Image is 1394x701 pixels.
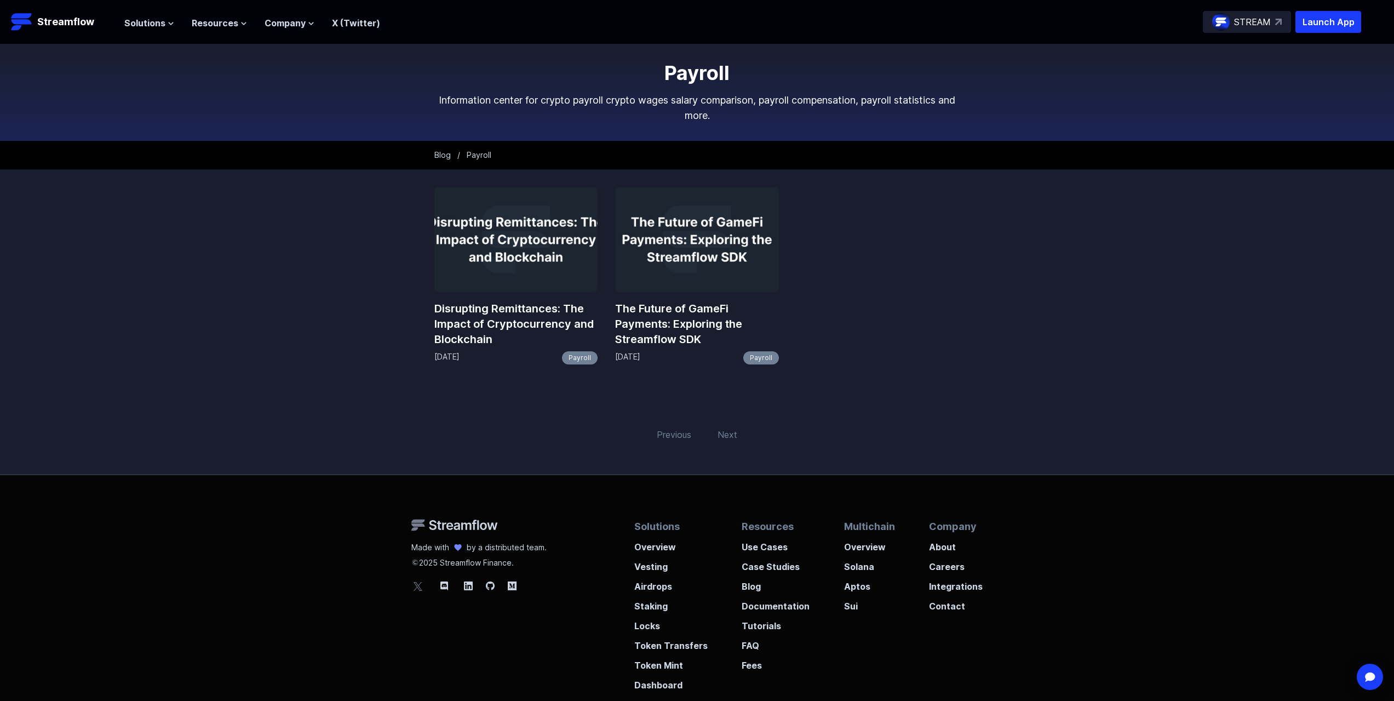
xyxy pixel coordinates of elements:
[929,554,983,573] a: Careers
[615,301,779,347] a: The Future of GameFi Payments: Exploring the Streamflow SDK
[844,554,895,573] a: Solana
[742,593,810,613] a: Documentation
[411,542,449,553] p: Made with
[434,351,460,364] p: [DATE]
[634,519,708,534] p: Solutions
[634,573,708,593] a: Airdrops
[1212,13,1230,31] img: streamflow-logo-circle.png
[844,593,895,613] a: Sui
[434,187,598,292] img: Disrupting Remittances: The Impact of Cryptocurrency and Blockchain
[1234,15,1271,29] p: STREAM
[124,16,174,30] button: Solutions
[615,187,779,292] img: The Future of GameFi Payments: Exploring the Streamflow SDK
[929,593,983,613] a: Contact
[634,554,708,573] a: Vesting
[265,16,306,30] span: Company
[434,62,960,84] h1: Payroll
[467,150,491,159] span: Payroll
[634,672,708,692] a: Dashboard
[332,18,380,29] a: X (Twitter)
[1275,19,1282,25] img: top-right-arrow.svg
[742,652,810,672] a: Fees
[192,16,238,30] span: Resources
[634,652,708,672] a: Token Mint
[411,519,498,531] img: Streamflow Logo
[434,150,451,159] a: Blog
[124,16,165,30] span: Solutions
[562,351,598,364] a: Payroll
[742,613,810,632] a: Tutorials
[711,421,744,448] span: Next
[634,534,708,554] a: Overview
[192,16,247,30] button: Resources
[467,542,547,553] p: by a distributed team.
[844,519,895,534] p: Multichain
[265,16,314,30] button: Company
[743,351,779,364] a: Payroll
[929,573,983,593] a: Integrations
[411,553,547,568] p: 2025 Streamflow Finance.
[1357,664,1383,690] div: Open Intercom Messenger
[844,573,895,593] a: Aptos
[742,573,810,593] a: Blog
[457,150,460,159] span: /
[11,11,113,33] a: Streamflow
[650,421,698,448] span: Previous
[742,519,810,534] p: Resources
[742,554,810,573] a: Case Studies
[634,593,708,613] a: Staking
[929,534,983,554] a: About
[1203,11,1291,33] a: STREAM
[434,301,598,347] a: Disrupting Remittances: The Impact of Cryptocurrency and Blockchain
[11,11,33,33] img: Streamflow Logo
[37,14,94,30] p: Streamflow
[634,632,708,652] a: Token Transfers
[929,519,983,534] p: Company
[615,351,640,364] p: [DATE]
[742,632,810,652] a: FAQ
[844,534,895,554] a: Overview
[434,93,960,123] p: Information center for crypto payroll crypto wages salary comparison, payroll compensation, payro...
[634,613,708,632] a: Locks
[742,534,810,554] a: Use Cases
[1295,11,1361,33] button: Launch App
